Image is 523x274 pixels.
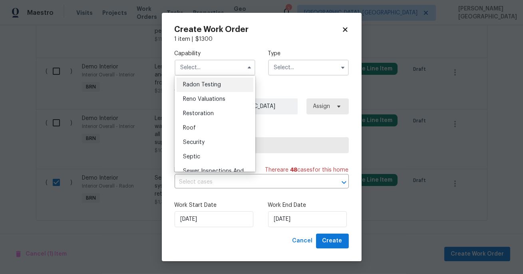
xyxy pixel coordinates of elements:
input: Select... [268,60,349,76]
button: Show options [338,63,348,72]
span: Cancel [292,236,313,246]
div: 1 item | [175,35,349,43]
span: Septic [183,154,200,160]
input: M/D/YYYY [175,211,253,227]
span: Roof [183,125,196,131]
label: Type [268,50,349,58]
input: Select... [175,60,255,76]
label: Work End Date [268,201,349,209]
span: Reno Valuations [183,96,225,102]
label: Capability [175,50,255,58]
button: Open [338,177,350,188]
label: Work Start Date [175,201,255,209]
label: Trade Partner [175,127,349,135]
span: Assign [313,102,330,110]
span: Radon Testing [183,82,221,88]
button: Cancel [289,234,316,248]
span: 48 [290,167,298,173]
h2: Create Work Order [175,26,342,34]
span: $ 1300 [196,36,213,42]
span: Create [322,236,342,246]
span: There are case s for this home [265,166,349,174]
span: Sewer Inspections And Repairs [183,168,244,182]
input: Select cases [175,176,326,188]
button: Create [316,234,349,248]
button: Hide options [245,63,254,72]
input: M/D/YYYY [268,211,347,227]
span: Select trade partner [181,141,342,149]
label: Work Order Manager [175,88,349,96]
span: Security [183,140,205,145]
span: Restoration [183,111,214,116]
